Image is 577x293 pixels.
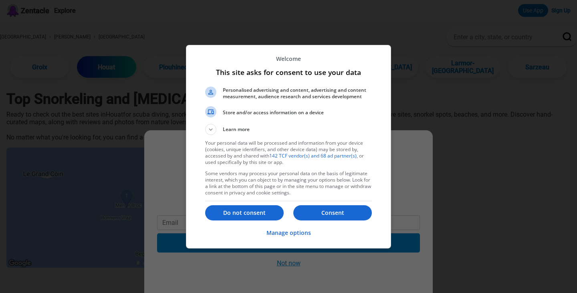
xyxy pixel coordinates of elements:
p: Welcome [205,55,372,63]
p: Your personal data will be processed and information from your device (cookies, unique identifier... [205,140,372,166]
p: Do not consent [205,209,284,217]
p: Some vendors may process your personal data on the basis of legitimate interest, which you can ob... [205,170,372,196]
span: Store and/or access information on a device [223,109,372,116]
p: Manage options [266,229,311,237]
button: Manage options [266,224,311,242]
h1: This site asks for consent to use your data [205,67,372,77]
p: Consent [293,209,372,217]
span: Learn more [223,126,250,135]
button: Consent [293,205,372,220]
span: Personalised advertising and content, advertising and content measurement, audience research and ... [223,87,372,100]
div: This site asks for consent to use your data [186,45,391,249]
a: 142 TCF vendor(s) and 68 ad partner(s) [269,152,357,159]
button: Learn more [205,124,372,135]
button: Do not consent [205,205,284,220]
